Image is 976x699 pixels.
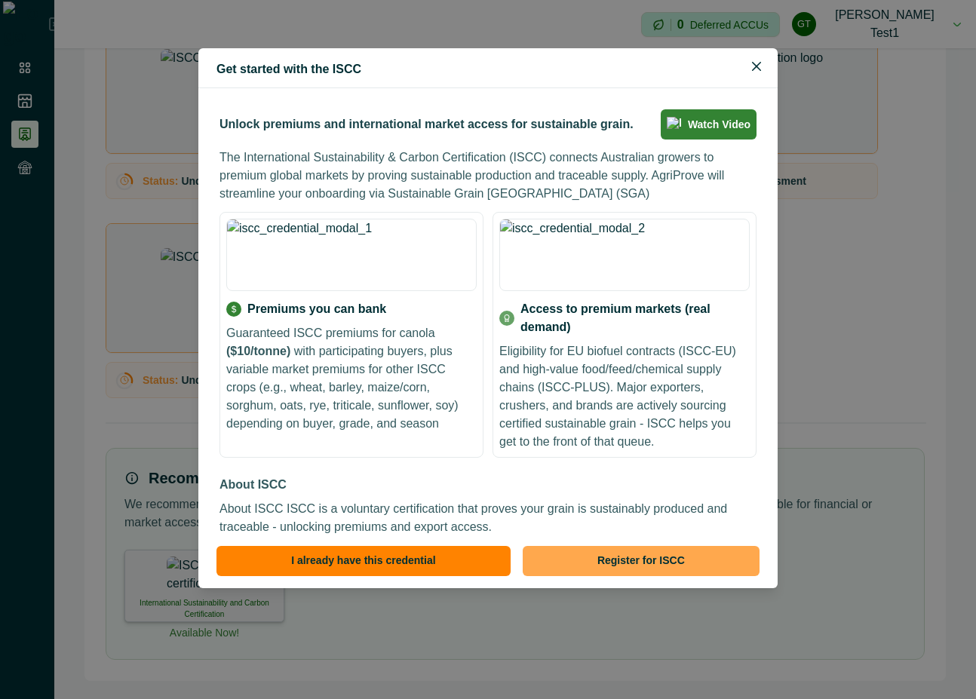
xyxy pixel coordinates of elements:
[661,109,757,139] a: light-bulb-iconWatch Video
[247,300,386,318] p: Premiums you can bank
[219,476,757,494] p: About ISCC
[667,117,682,132] img: light-bulb-icon
[219,500,757,536] p: About ISCC ISCC is a voluntary certification that proves your grain is sustainably produced and t...
[226,219,477,291] img: iscc_credential_modal_1
[523,546,760,576] button: Register for ISCC
[216,546,511,576] button: I already have this credential
[744,54,769,78] button: Close
[520,300,750,336] p: Access to premium markets (real demand)
[226,345,290,357] span: ($10/tonne)
[219,115,634,133] p: Unlock premiums and international market access for sustainable grain.
[198,48,778,88] header: Get started with the ISCC
[688,118,750,131] p: Watch Video
[499,342,750,451] p: Eligibility for EU biofuel contracts (ISCC-EU) and high-value food/feed/chemical supply chains (I...
[499,219,750,291] img: iscc_credential_modal_2
[219,149,757,203] p: The International Sustainability & Carbon Certification (ISCC) connects Australian growers to pre...
[226,324,477,433] p: Guaranteed ISCC premiums for canola with participating buyers, plus variable market premiums for ...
